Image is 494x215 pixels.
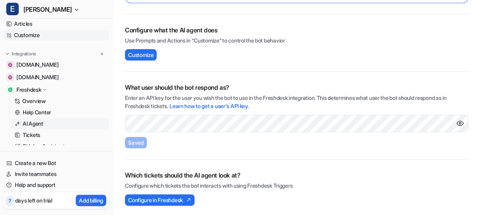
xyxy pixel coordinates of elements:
[125,83,469,92] h2: What user should the bot respond as?
[11,107,109,118] a: Help Center
[23,108,51,116] p: Help Center
[3,169,109,179] a: Invite teammates
[169,103,249,109] a: Learn how to get a user's API key.
[128,51,153,59] span: Customize
[6,3,19,15] span: E
[23,131,40,139] p: Tickets
[5,51,10,57] img: expand menu
[11,96,109,107] a: Overview
[23,4,72,15] span: [PERSON_NAME]
[456,119,464,127] button: Show API key
[3,59,109,70] a: docs.document360.com[DOMAIN_NAME]
[125,94,469,110] p: Enter an API key for the user you wish the bot to use in the Freshdesk integration. This determin...
[11,130,109,140] a: Tickets
[125,181,469,190] p: Configure which tickets the bot interacts with using Freshdesk Triggers
[8,87,12,92] img: Freshdesk
[8,62,12,67] img: docs.document360.com
[128,196,183,204] span: Configure in Freshdesk
[16,86,41,94] p: Freshdesk
[456,119,464,127] img: Show
[125,25,469,35] h2: Configure what the AI agent does
[125,171,469,180] h2: Which tickets should the AI agent look at?
[76,195,106,206] button: Add billing
[12,51,36,57] p: Integrations
[16,73,59,81] span: [DOMAIN_NAME]
[3,18,109,29] a: Articles
[11,118,109,129] a: AI Agent
[79,196,103,204] p: Add billing
[23,142,64,150] p: Sidebar Assistant
[8,75,12,80] img: identity.document360.io
[3,30,109,41] a: Customize
[15,196,52,204] p: days left on trial
[3,72,109,83] a: identity.document360.io[DOMAIN_NAME]
[22,97,46,105] p: Overview
[3,158,109,169] a: Create a new Bot
[125,137,147,148] button: Saved
[125,49,157,60] button: Customize
[3,179,109,190] a: Help and support
[11,141,109,152] a: Sidebar Assistant
[16,61,59,69] span: [DOMAIN_NAME]
[9,197,11,204] p: 7
[23,120,43,128] p: AI Agent
[99,51,105,57] img: menu_add.svg
[3,50,38,58] button: Integrations
[125,36,469,44] p: Use Prompts and Actions in “Customize” to control the bot behavior
[128,139,144,147] span: Saved
[125,194,194,206] button: Configure in Freshdesk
